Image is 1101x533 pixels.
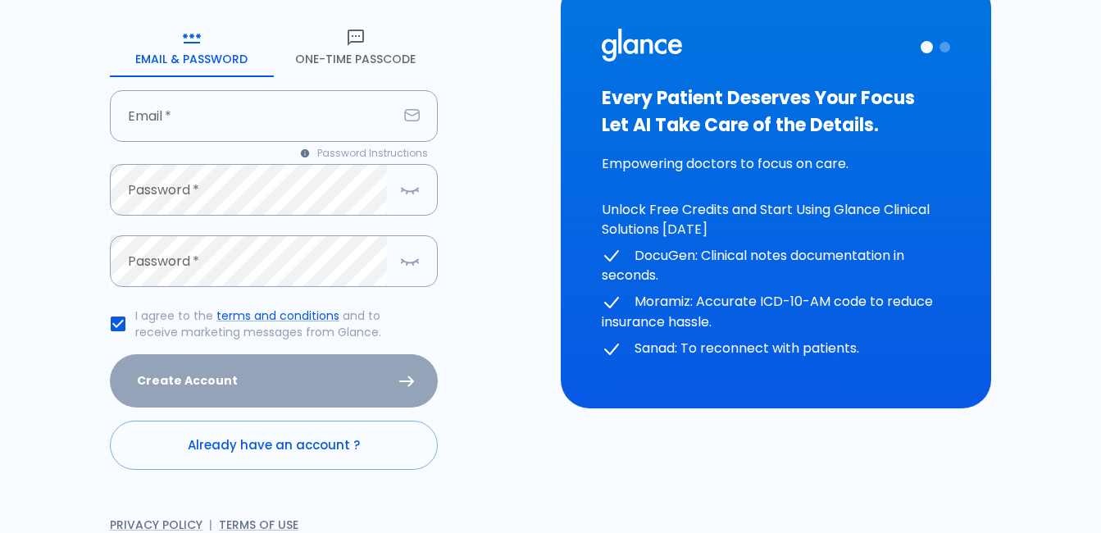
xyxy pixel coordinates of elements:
button: One-Time Passcode [274,18,438,77]
a: Privacy Policy [110,517,202,533]
a: Already have an account ? [110,421,438,470]
p: Unlock Free Credits and Start Using Glance Clinical Solutions [DATE] [602,200,951,239]
p: Sanad: To reconnect with patients. [602,339,951,359]
a: terms and conditions [216,307,339,324]
a: Terms of Use [219,517,298,533]
button: Password Instructions [291,142,438,165]
p: I agree to the and to receive marketing messages from Glance. [135,307,425,340]
button: Email & Password [110,18,274,77]
span: Password Instructions [317,145,428,162]
p: Moramiz: Accurate ICD-10-AM code to reduce insurance hassle. [602,292,951,332]
h3: Every Patient Deserves Your Focus Let AI Take Care of the Details. [602,84,951,139]
p: Empowering doctors to focus on care. [602,154,951,174]
p: DocuGen: Clinical notes documentation in seconds. [602,246,951,286]
span: | [209,517,212,533]
input: your.email@example.com [110,90,398,142]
